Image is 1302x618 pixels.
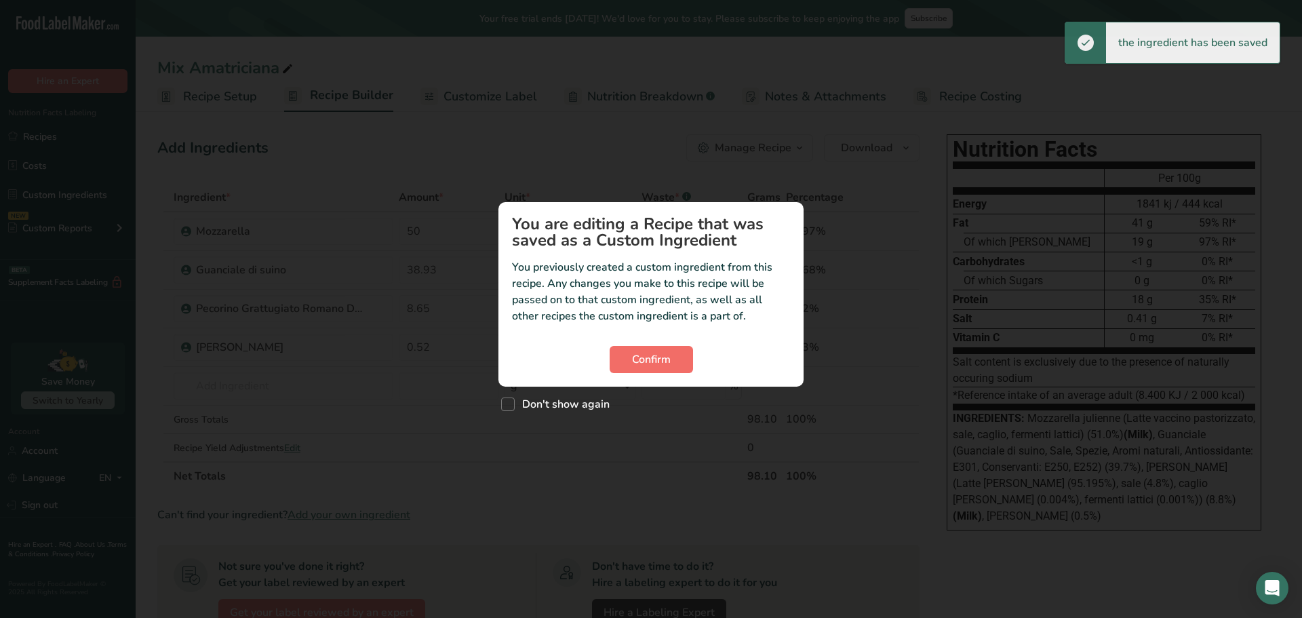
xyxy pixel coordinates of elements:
h1: You are editing a Recipe that was saved as a Custom Ingredient [512,216,790,248]
span: Confirm [632,351,671,368]
button: Confirm [610,346,693,373]
div: the ingredient has been saved [1106,22,1280,63]
div: Open Intercom Messenger [1256,572,1288,604]
p: You previously created a custom ingredient from this recipe. Any changes you make to this recipe ... [512,259,790,324]
span: Don't show again [515,398,610,411]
